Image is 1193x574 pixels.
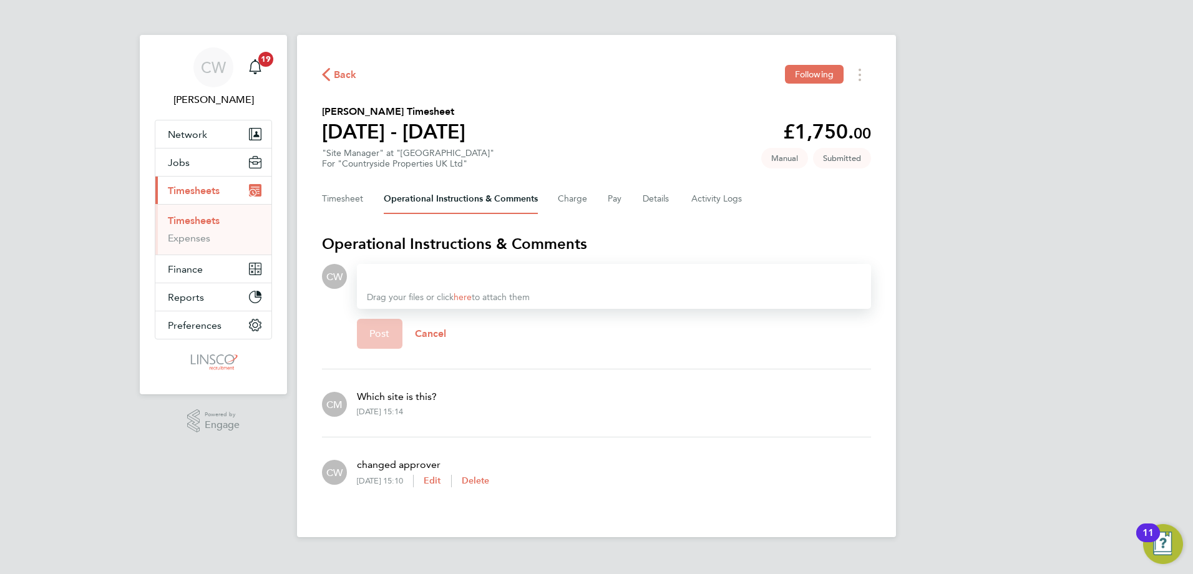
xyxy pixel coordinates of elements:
[785,65,844,84] button: Following
[187,352,239,372] img: linsco-logo-retina.png
[168,232,210,244] a: Expenses
[155,92,272,107] span: Chloe Whittall
[322,148,494,169] div: "Site Manager" at "[GEOGRAPHIC_DATA]"
[795,69,834,80] span: Following
[322,234,871,254] h3: Operational Instructions & Comments
[155,311,271,339] button: Preferences
[205,420,240,430] span: Engage
[357,476,413,486] div: [DATE] 15:10
[322,67,357,82] button: Back
[155,204,271,255] div: Timesheets
[155,47,272,107] a: CW[PERSON_NAME]
[155,120,271,148] button: Network
[691,184,744,214] button: Activity Logs
[643,184,671,214] button: Details
[415,328,447,339] span: Cancel
[322,158,494,169] div: For "Countryside Properties UK Ltd"
[168,263,203,275] span: Finance
[854,124,871,142] span: 00
[384,184,538,214] button: Operational Instructions & Comments
[367,292,530,303] span: Drag your files or click to attach them
[322,104,465,119] h2: [PERSON_NAME] Timesheet
[326,270,343,283] span: CW
[357,389,437,404] p: Which site is this?
[322,184,364,214] button: Timesheet
[1142,533,1154,549] div: 11
[322,264,347,289] div: Chloe Whittall
[462,475,490,487] button: Delete
[168,291,204,303] span: Reports
[322,392,347,417] div: Calum Madden
[168,157,190,168] span: Jobs
[187,409,240,433] a: Powered byEngage
[322,119,465,144] h1: [DATE] - [DATE]
[205,409,240,420] span: Powered by
[168,319,222,331] span: Preferences
[849,65,871,84] button: Timesheets Menu
[168,129,207,140] span: Network
[334,67,357,82] span: Back
[326,397,343,411] span: CM
[424,475,441,486] span: Edit
[558,184,588,214] button: Charge
[402,319,459,349] button: Cancel
[140,35,287,394] nav: Main navigation
[155,255,271,283] button: Finance
[243,47,268,87] a: 19
[454,292,472,303] a: here
[462,475,490,486] span: Delete
[761,148,808,168] span: This timesheet was manually created.
[326,465,343,479] span: CW
[155,177,271,204] button: Timesheets
[813,148,871,168] span: This timesheet is Submitted.
[1143,524,1183,564] button: Open Resource Center, 11 new notifications
[155,352,272,372] a: Go to home page
[424,475,441,487] button: Edit
[155,148,271,176] button: Jobs
[322,460,347,485] div: Chloe Whittall
[357,407,403,417] div: [DATE] 15:14
[783,120,871,143] app-decimal: £1,750.
[168,185,220,197] span: Timesheets
[258,52,273,67] span: 19
[357,457,489,472] p: changed approver
[608,184,623,214] button: Pay
[155,283,271,311] button: Reports
[168,215,220,226] a: Timesheets
[201,59,226,75] span: CW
